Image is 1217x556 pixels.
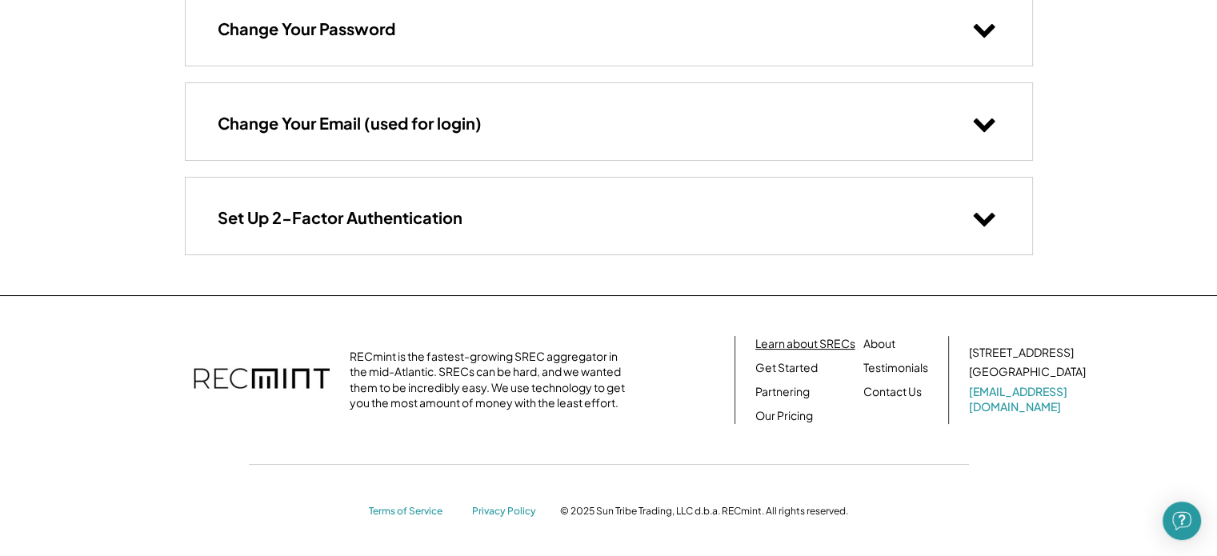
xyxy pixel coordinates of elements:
h3: Set Up 2-Factor Authentication [218,207,462,228]
div: © 2025 Sun Tribe Trading, LLC d.b.a. RECmint. All rights reserved. [560,505,848,518]
a: Testimonials [863,360,928,376]
a: Partnering [755,384,810,400]
div: RECmint is the fastest-growing SREC aggregator in the mid-Atlantic. SRECs can be hard, and we wan... [350,349,634,411]
a: [EMAIL_ADDRESS][DOMAIN_NAME] [969,384,1089,415]
div: [GEOGRAPHIC_DATA] [969,364,1086,380]
a: Privacy Policy [472,505,544,518]
img: recmint-logotype%403x.png [194,352,330,408]
h3: Change Your Email (used for login) [218,113,482,134]
h3: Change Your Password [218,18,395,39]
div: [STREET_ADDRESS] [969,345,1074,361]
a: Our Pricing [755,408,813,424]
a: Learn about SRECs [755,336,855,352]
div: Open Intercom Messenger [1163,502,1201,540]
a: Terms of Service [369,505,457,518]
a: About [863,336,895,352]
a: Contact Us [863,384,922,400]
a: Get Started [755,360,818,376]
